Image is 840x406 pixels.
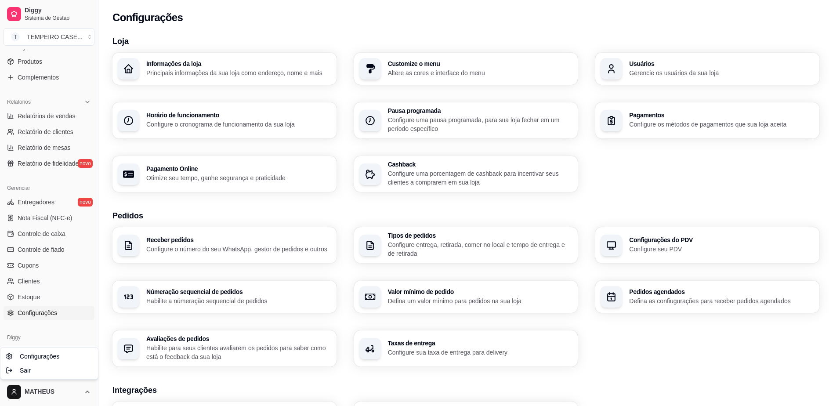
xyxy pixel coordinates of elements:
span: Relatório de fidelidade [18,159,79,168]
span: Sistema de Gestão [25,14,91,22]
h3: Loja [112,35,819,47]
span: Diggy [25,7,91,14]
p: Configure o cronograma de funcionamento da sua loja [146,120,331,129]
h3: Pagamentos [629,112,814,118]
span: Sair [20,366,31,375]
h3: Taxas de entrega [388,340,573,346]
div: Gerenciar [4,181,94,195]
span: Controle de fiado [18,245,65,254]
span: Relatório de mesas [18,143,71,152]
h3: Valor mínimo de pedido [388,289,573,295]
h3: Customize o menu [388,61,573,67]
span: Entregadores [18,198,54,207]
p: Configure o número do seu WhatsApp, gestor de pedidos e outros [146,245,331,254]
span: T [11,33,20,41]
span: Controle de caixa [18,229,65,238]
h3: Usuários [629,61,814,67]
span: Clientes [18,277,40,286]
p: Configure uma pausa programada, para sua loja fechar em um período específico [388,116,573,133]
span: Produtos [18,57,42,66]
p: Configure seu PDV [629,245,814,254]
h3: Horário de funcionamento [146,112,331,118]
p: Configure os métodos de pagamentos que sua loja aceita [629,120,814,129]
h3: Avaliações de pedidos [146,336,331,342]
div: TEMPEIRO CASE ... [27,33,83,41]
span: Cupons [18,261,39,270]
h3: Informações da loja [146,61,331,67]
button: Select a team [4,28,94,46]
h3: Pagamento Online [146,166,331,172]
h3: Integrações [112,384,819,396]
span: Complementos [18,73,59,82]
p: Defina as confiugurações para receber pedidos agendados [629,297,814,305]
h3: Pedidos agendados [629,289,814,295]
p: Configure entrega, retirada, comer no local e tempo de entrega e de retirada [388,240,573,258]
p: Configure uma porcentagem de cashback para incentivar seus clientes a comprarem em sua loja [388,169,573,187]
span: Relatórios [7,98,31,105]
h2: Configurações [112,11,183,25]
p: Habilite para seus clientes avaliarem os pedidos para saber como está o feedback da sua loja [146,344,331,361]
h3: Receber pedidos [146,237,331,243]
h3: Pedidos [112,210,819,222]
h3: Númeração sequencial de pedidos [146,289,331,295]
span: Relatórios de vendas [18,112,76,120]
p: Gerencie os usuários da sua loja [629,69,814,77]
div: Diggy [4,330,94,344]
p: Habilite a númeração sequencial de pedidos [146,297,331,305]
span: Configurações [20,352,59,361]
p: Configure sua taxa de entrega para delivery [388,348,573,357]
span: Nota Fiscal (NFC-e) [18,214,72,222]
p: Defina um valor mínimo para pedidos na sua loja [388,297,573,305]
span: MATHEUS [25,388,80,396]
h3: Configurações do PDV [629,237,814,243]
span: Estoque [18,293,40,301]
p: Principais informações da sua loja como endereço, nome e mais [146,69,331,77]
p: Otimize seu tempo, ganhe segurança e praticidade [146,174,331,182]
h3: Pausa programada [388,108,573,114]
span: Configurações [18,308,57,317]
p: Altere as cores e interface do menu [388,69,573,77]
h3: Tipos de pedidos [388,232,573,239]
h3: Cashback [388,161,573,167]
span: Relatório de clientes [18,127,73,136]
